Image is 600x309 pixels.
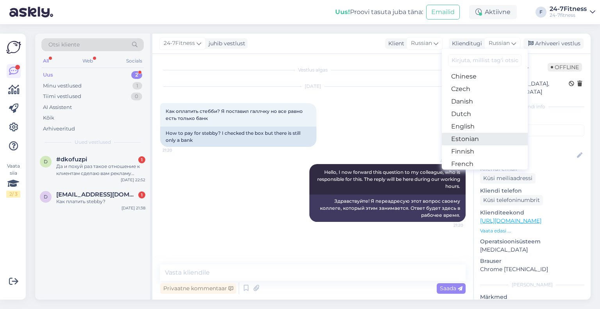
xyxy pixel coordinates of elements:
span: #dkofuzpi [56,156,87,163]
span: Offline [548,63,582,71]
div: Здравствуйте! Я переадресую этот вопрос своему коллеге, который этим занимается. Ответ будет здес... [309,195,466,222]
p: [MEDICAL_DATA] [480,246,584,254]
div: 1 [132,82,142,90]
p: Kliendi telefon [480,187,584,195]
span: 21:20 [434,222,463,228]
div: [DATE] 22:52 [121,177,145,183]
a: [URL][DOMAIN_NAME] [480,217,541,224]
div: Uus [43,71,53,79]
p: Brauser [480,257,584,265]
span: Otsi kliente [48,41,80,49]
p: Klienditeekond [480,209,584,217]
span: d [44,159,48,164]
span: Saada [440,285,462,292]
a: Finnish [442,145,528,158]
div: juhib vestlust [205,39,245,48]
div: All [41,56,50,66]
div: Kliendi info [480,103,584,110]
div: Klient [385,39,404,48]
button: Emailid [426,5,460,20]
div: AI Assistent [43,104,72,111]
div: Küsi telefoninumbrit [480,195,543,205]
div: Arhiveeri vestlus [523,38,584,49]
div: Да и похуй раз такое отношение к клиентам сделаю вам рекламу город небольшой [56,163,145,177]
div: 24-7fitness [550,12,587,18]
p: Kliendi nimi [480,139,584,148]
a: Danish [442,95,528,108]
a: Chinese [442,70,528,83]
span: d [44,194,48,200]
div: [DATE] 21:38 [121,205,145,211]
div: 2 / 3 [6,191,20,198]
a: Estonian [442,133,528,145]
span: 21:20 [162,147,192,153]
input: Lisa tag [480,125,584,136]
span: Russian [411,39,432,48]
div: [PERSON_NAME] [480,281,584,288]
p: Märkmed [480,293,584,301]
div: 1 [138,156,145,163]
div: Aktiivne [469,5,517,19]
a: English [442,120,528,133]
div: Küsi meiliaadressi [480,173,536,184]
div: How to pay for stebby? I checked the box but there is still only a bank [160,127,316,147]
div: Tiimi vestlused [43,93,81,100]
div: Vaata siia [6,163,20,198]
a: French [442,158,528,170]
div: 0 [131,93,142,100]
p: Operatsioonisüsteem [480,238,584,246]
div: Proovi tasuta juba täna: [335,7,423,17]
p: Vaata edasi ... [480,227,584,234]
div: 2 [131,71,142,79]
span: Uued vestlused [75,139,111,146]
span: Как оплатить стебби? Я поставил галлчку но все равно есть только банк [166,108,304,121]
span: 24-7Fitness [164,39,195,48]
div: Kõik [43,114,54,122]
b: Uus! [335,8,350,16]
div: 24-7Fitness [550,6,587,12]
span: AI Assistent [434,158,463,164]
div: Socials [125,56,144,66]
a: Czech [442,83,528,95]
div: [DATE] [160,83,466,90]
img: Askly Logo [6,40,21,55]
div: 1 [138,191,145,198]
div: Arhiveeritud [43,125,75,133]
span: d.pnjuk@gmail.com [56,191,137,198]
input: Kirjuta, millist tag'i otsid [448,54,521,66]
div: F [536,7,546,18]
input: Lisa nimi [480,151,575,160]
div: Privaatne kommentaar [160,283,236,294]
p: Kliendi tag'id [480,115,584,123]
span: Hello, I now forward this question to my colleague, who is responsible for this. The reply will b... [317,169,461,189]
a: 24-7Fitness24-7fitness [550,6,595,18]
a: Dutch [442,108,528,120]
div: Как платить stebby? [56,198,145,205]
p: Chrome [TECHNICAL_ID] [480,265,584,273]
div: Klienditugi [449,39,482,48]
div: Web [81,56,95,66]
span: Russian [489,39,510,48]
div: Vestlus algas [160,66,466,73]
p: Kliendi email [480,165,584,173]
div: Minu vestlused [43,82,82,90]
